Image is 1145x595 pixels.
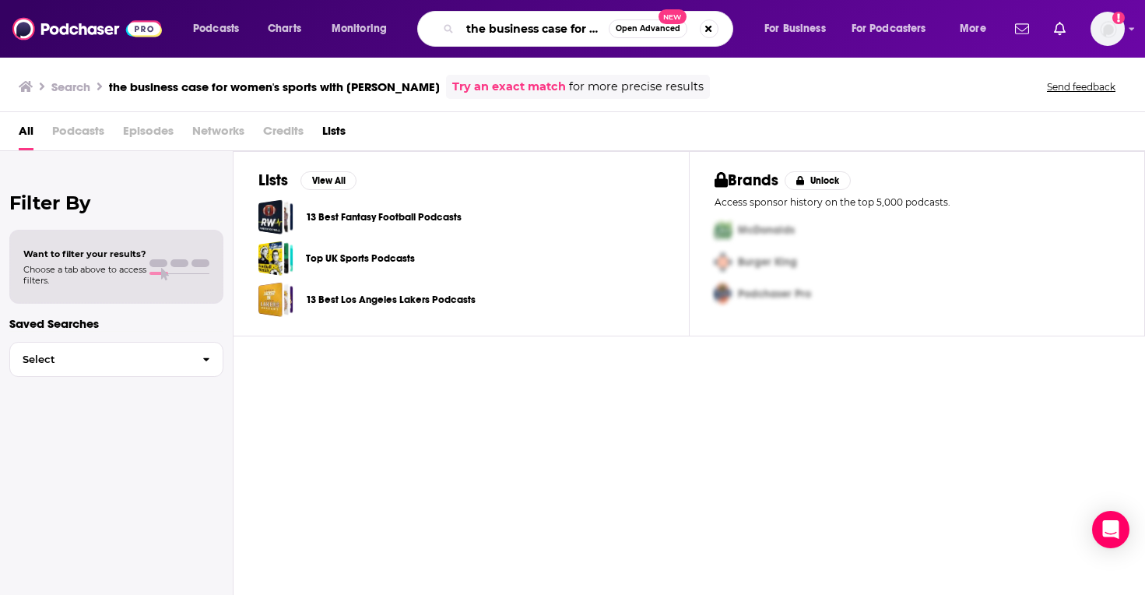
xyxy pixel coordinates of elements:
span: Open Advanced [616,25,680,33]
button: open menu [321,16,407,41]
a: Top UK Sports Podcasts [306,250,415,267]
h3: the business case for women's sports with [PERSON_NAME] [109,79,440,94]
a: ListsView All [258,171,356,190]
img: User Profile [1091,12,1125,46]
span: Podcasts [193,18,239,40]
span: Charts [268,18,301,40]
button: Select [9,342,223,377]
button: open menu [841,16,949,41]
div: Search podcasts, credits, & more... [432,11,748,47]
span: For Business [764,18,826,40]
button: open menu [949,16,1006,41]
button: View All [300,171,356,190]
a: All [19,118,33,150]
span: Podchaser Pro [738,287,811,301]
button: Show profile menu [1091,12,1125,46]
span: For Podcasters [852,18,926,40]
img: First Pro Logo [708,214,738,246]
h2: Lists [258,171,288,190]
div: Open Intercom Messenger [1092,511,1129,548]
img: Podchaser - Follow, Share and Rate Podcasts [12,14,162,44]
button: Unlock [785,171,851,190]
a: Show notifications dropdown [1048,16,1072,42]
span: Want to filter your results? [23,248,146,259]
a: Lists [322,118,346,150]
h3: Search [51,79,90,94]
p: Saved Searches [9,316,223,331]
button: Send feedback [1042,80,1120,93]
span: Episodes [123,118,174,150]
svg: Add a profile image [1112,12,1125,24]
a: 13 Best Los Angeles Lakers Podcasts [258,282,293,317]
a: 13 Best Fantasy Football Podcasts [258,199,293,234]
button: Open AdvancedNew [609,19,687,38]
span: Logged in as dkcsports [1091,12,1125,46]
span: More [960,18,986,40]
span: Burger King [738,255,797,269]
a: 13 Best Los Angeles Lakers Podcasts [306,291,476,308]
input: Search podcasts, credits, & more... [460,16,609,41]
span: Monitoring [332,18,387,40]
img: Third Pro Logo [708,278,738,310]
a: Top UK Sports Podcasts [258,241,293,276]
h2: Brands [715,171,779,190]
span: Select [10,354,190,364]
span: Podcasts [52,118,104,150]
a: Charts [258,16,311,41]
button: open menu [753,16,845,41]
h2: Filter By [9,192,223,214]
span: New [659,9,687,24]
span: Choose a tab above to access filters. [23,264,146,286]
p: Access sponsor history on the top 5,000 podcasts. [715,196,1120,208]
span: Networks [192,118,244,150]
img: Second Pro Logo [708,246,738,278]
span: Credits [263,118,304,150]
a: 13 Best Fantasy Football Podcasts [306,209,462,226]
a: Try an exact match [452,78,566,96]
a: Show notifications dropdown [1009,16,1035,42]
span: McDonalds [738,224,795,237]
button: open menu [182,16,259,41]
span: for more precise results [569,78,704,96]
